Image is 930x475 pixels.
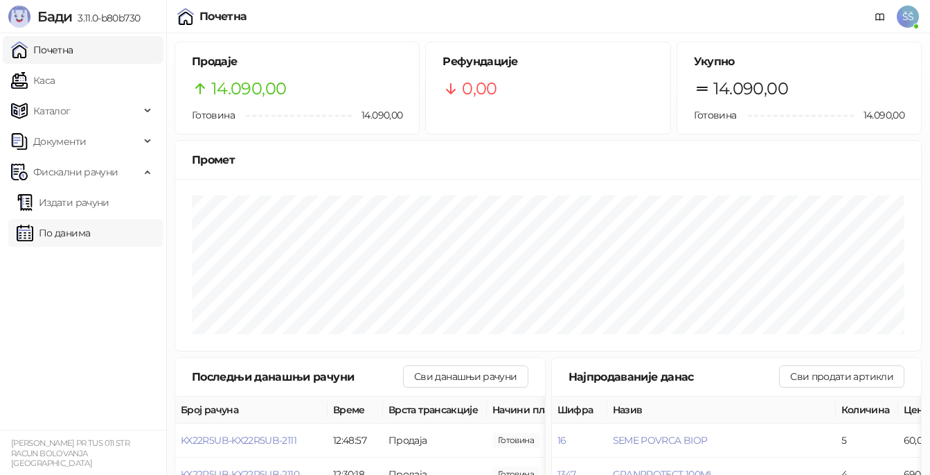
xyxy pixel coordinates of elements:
[11,438,129,468] small: [PERSON_NAME] PR TUS 011 STR RACUN BOLOVANJA [GEOGRAPHIC_DATA]
[462,76,497,102] span: 0,00
[17,189,109,216] a: Издати рачуни
[836,397,898,424] th: Количина
[492,433,539,448] span: 690,00
[854,107,904,123] span: 14.090,00
[33,97,71,125] span: Каталог
[72,12,140,24] span: 3.11.0-b80b730
[836,424,898,458] td: 5
[33,128,86,155] span: Документи
[869,6,891,28] a: Документација
[557,434,566,447] button: 16
[181,434,296,447] button: KX22R5UB-KX22R5UB-2111
[17,219,90,247] a: По данима
[779,365,904,388] button: Сви продати артикли
[403,365,528,388] button: Сви данашњи рачуни
[11,67,55,94] a: Каса
[199,11,247,22] div: Почетна
[552,397,607,424] th: Шифра
[328,397,383,424] th: Време
[442,53,653,70] h5: Рефундације
[897,6,919,28] span: ŠŠ
[175,397,328,424] th: Број рачуна
[694,53,904,70] h5: Укупно
[487,397,625,424] th: Начини плаћања
[328,424,383,458] td: 12:48:57
[383,424,487,458] td: Продаја
[192,109,235,121] span: Готовина
[37,8,72,25] span: Бади
[607,397,836,424] th: Назив
[383,397,487,424] th: Врста трансакције
[569,368,780,386] div: Најпродаваније данас
[211,76,286,102] span: 14.090,00
[8,6,30,28] img: Logo
[713,76,788,102] span: 14.090,00
[694,109,737,121] span: Готовина
[11,36,73,64] a: Почетна
[192,151,904,169] div: Промет
[33,158,118,186] span: Фискални рачуни
[613,434,708,447] button: SEME POVRCA BIOP
[192,368,403,386] div: Последњи данашњи рачуни
[192,53,402,70] h5: Продаје
[352,107,402,123] span: 14.090,00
